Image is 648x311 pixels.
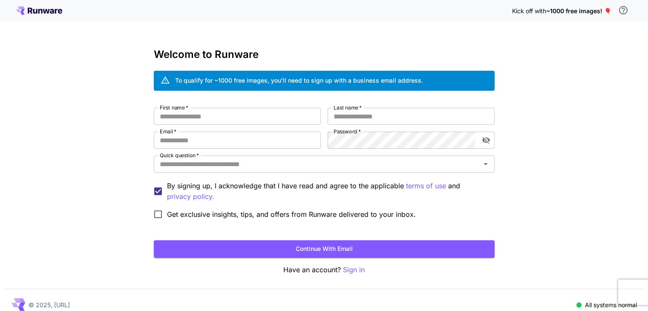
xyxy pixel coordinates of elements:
p: By signing up, I acknowledge that I have read and agree to the applicable and [167,181,488,202]
label: Quick question [160,152,199,159]
div: To qualify for ~1000 free images, you’ll need to sign up with a business email address. [175,76,423,85]
p: All systems normal [585,300,637,309]
button: By signing up, I acknowledge that I have read and agree to the applicable and privacy policy. [406,181,446,191]
label: Last name [334,104,362,111]
h3: Welcome to Runware [154,49,495,60]
span: ~1000 free images! 🎈 [546,7,611,14]
span: Get exclusive insights, tips, and offers from Runware delivered to your inbox. [167,209,416,219]
p: Have an account? [154,265,495,275]
button: By signing up, I acknowledge that I have read and agree to the applicable terms of use and [167,191,214,202]
label: First name [160,104,188,111]
button: In order to qualify for free credit, you need to sign up with a business email address and click ... [615,2,632,19]
button: Sign in [343,265,365,275]
button: Continue with email [154,240,495,258]
span: Kick off with [512,7,546,14]
p: privacy policy. [167,191,214,202]
label: Password [334,128,361,135]
label: Email [160,128,176,135]
button: toggle password visibility [478,132,494,148]
p: © 2025, [URL] [29,300,70,309]
p: terms of use [406,181,446,191]
button: Open [480,158,492,170]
